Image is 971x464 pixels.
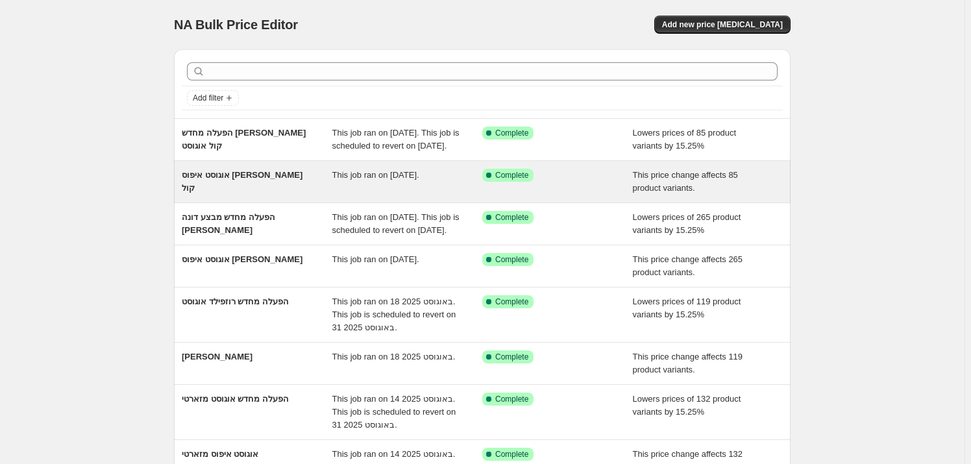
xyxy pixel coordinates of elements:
span: אוגוסט איפוס [PERSON_NAME] קול [182,170,302,193]
span: This job ran on 14 באוגוסט 2025. [332,449,456,459]
span: אוגוסט איפוס [PERSON_NAME] [182,254,302,264]
span: NA Bulk Price Editor [174,18,298,32]
span: Complete [495,128,528,138]
span: Lowers prices of 85 product variants by 15.25% [633,128,737,151]
span: This job ran on [DATE]. [332,170,419,180]
span: This price change affects 265 product variants. [633,254,743,277]
span: הפעלה מחדש מבצע דונה [PERSON_NAME] [182,212,275,235]
span: Lowers prices of 119 product variants by 15.25% [633,297,741,319]
span: אוגוסט איפוס מזארטי [182,449,258,459]
span: Complete [495,394,528,404]
span: This job ran on [DATE]. This job is scheduled to revert on [DATE]. [332,212,460,235]
span: Complete [495,254,528,265]
button: Add new price [MEDICAL_DATA] [654,16,791,34]
span: Lowers prices of 265 product variants by 15.25% [633,212,741,235]
span: Complete [495,212,528,223]
span: Lowers prices of 132 product variants by 15.25% [633,394,741,417]
span: Complete [495,449,528,459]
span: This job ran on [DATE]. This job is scheduled to revert on [DATE]. [332,128,460,151]
span: Complete [495,297,528,307]
span: Complete [495,170,528,180]
span: הפעלה מחדש אוגוסט מזארטי [182,394,289,404]
span: Add filter [193,93,223,103]
span: This job ran on 18 באוגוסט 2025. [332,352,456,361]
span: הפעלה מחדש [PERSON_NAME] קול אוגוסט [182,128,306,151]
span: This price change affects 85 product variants. [633,170,738,193]
span: Complete [495,352,528,362]
span: This job ran on 18 באוגוסט 2025. This job is scheduled to revert on 31 באוגוסט 2025. [332,297,456,332]
span: [PERSON_NAME] [182,352,252,361]
span: This price change affects 119 product variants. [633,352,743,374]
span: Add new price [MEDICAL_DATA] [662,19,783,30]
span: This job ran on [DATE]. [332,254,419,264]
button: Add filter [187,90,239,106]
span: This job ran on 14 באוגוסט 2025. This job is scheduled to revert on 31 באוגוסט 2025. [332,394,456,430]
span: הפעלה מחדש רוזפילד אוגוסט [182,297,289,306]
